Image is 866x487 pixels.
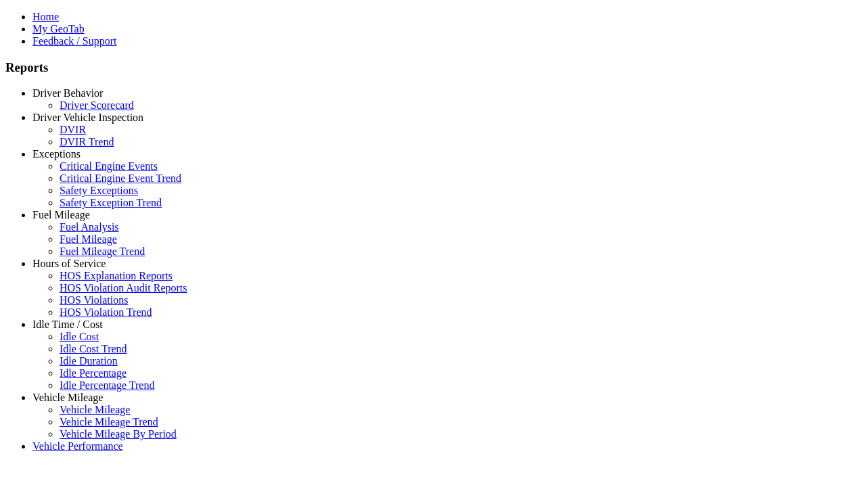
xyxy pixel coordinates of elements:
a: Critical Engine Event Trend [60,172,181,184]
a: Fuel Analysis [60,221,119,233]
a: Safety Exception Trend [60,197,162,208]
a: Hours of Service [32,258,106,269]
a: Vehicle Mileage [60,404,130,415]
a: Vehicle Performance [32,440,123,452]
a: Feedback / Support [32,35,116,47]
h3: Reports [5,60,861,75]
a: Safety Exceptions [60,185,138,196]
a: Driver Behavior [32,87,103,99]
a: Idle Cost [60,331,99,342]
a: DVIR [60,124,86,135]
a: Critical Engine Events [60,160,158,172]
a: Idle Percentage [60,367,127,379]
a: Home [32,11,59,22]
a: Fuel Mileage Trend [60,246,145,257]
a: Vehicle Mileage [32,392,103,403]
a: HOS Violation Trend [60,306,152,318]
a: DVIR Trend [60,136,114,147]
a: Vehicle Mileage Trend [60,416,158,427]
a: Fuel Mileage [32,209,90,221]
a: Fuel Mileage [60,233,117,245]
a: Driver Vehicle Inspection [32,112,143,123]
a: Idle Percentage Trend [60,379,154,391]
a: My GeoTab [32,23,85,34]
a: Driver Scorecard [60,99,134,111]
a: Exceptions [32,148,81,160]
a: HOS Violation Audit Reports [60,282,187,294]
a: Idle Duration [60,355,118,367]
a: Idle Cost Trend [60,343,127,354]
a: HOS Explanation Reports [60,270,173,281]
a: Vehicle Mileage By Period [60,428,177,440]
a: HOS Violations [60,294,128,306]
a: Idle Time / Cost [32,319,103,330]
